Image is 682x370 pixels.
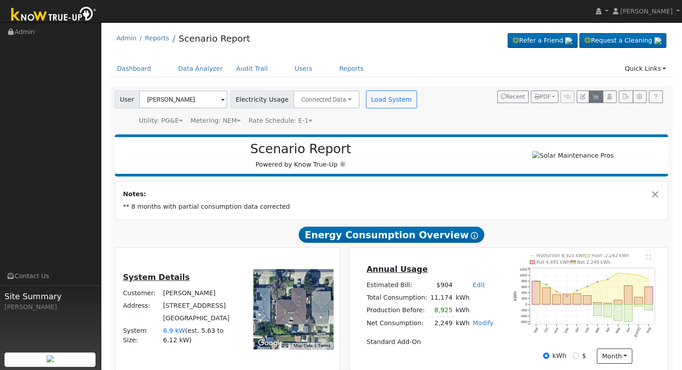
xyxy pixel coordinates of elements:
[139,116,183,125] div: Utility: PG&E
[145,34,169,42] a: Reports
[594,305,602,316] rect: onclick=""
[597,348,632,364] button: month
[605,327,611,333] text: Apr
[124,142,478,157] h2: Scenario Report
[365,317,429,330] td: Net Consumption:
[123,273,190,282] u: System Details
[565,37,572,44] img: retrieve
[594,303,602,305] rect: onclick=""
[429,304,454,317] td: 8,925
[230,60,274,77] a: Audit Trail
[654,37,661,44] img: retrieve
[293,90,360,108] button: Connected Data
[454,304,471,317] td: kWh
[163,327,224,344] span: est. 5.63 to 6.12 kW
[318,343,330,348] a: Terms (opens in new tab)
[638,275,639,276] circle: onclick=""
[288,60,319,77] a: Users
[178,33,250,44] a: Scenario Report
[634,327,642,338] text: [DATE]
[521,285,527,289] text: 600
[646,254,651,260] text: 
[646,327,652,334] text: Aug
[532,151,613,160] img: Solar Maintenance Pros
[429,317,454,330] td: 2,249
[542,288,550,305] rect: onclick=""
[122,287,162,299] td: Customer:
[4,290,96,302] span: Site Summary
[47,355,54,362] img: retrieve
[110,60,158,77] a: Dashboard
[584,327,590,334] text: Feb
[139,90,227,108] input: Select a User
[7,5,101,25] img: Know True-Up
[521,308,527,312] text: -200
[189,336,192,344] span: )
[508,33,578,48] a: Refer a Friend
[577,260,610,265] text: Net 2,249 kWh
[119,142,482,169] div: Powered by Know True-Up ®
[624,286,632,305] rect: onclick=""
[624,305,632,322] rect: onclick=""
[543,327,549,333] text: Oct
[573,294,581,305] rect: onclick=""
[513,291,518,301] text: kWh
[595,327,601,334] text: Mar
[617,272,619,274] circle: onclick=""
[583,296,591,305] rect: onclick=""
[556,291,557,293] circle: onclick=""
[577,90,589,103] button: Edit User
[520,273,527,277] text: 1000
[299,227,484,243] span: Energy Consumption Overview
[365,336,495,348] td: Standard Add-On
[597,282,598,283] circle: onclick=""
[553,327,560,334] text: Nov
[532,281,540,305] rect: onclick=""
[365,304,429,317] td: Production Before:
[256,337,285,349] a: Open this area in Google Maps (opens a new window)
[546,284,547,285] circle: onclick=""
[521,279,527,283] text: 800
[365,291,429,304] td: Total Consumption:
[282,343,288,349] button: Keyboard shortcuts
[365,279,429,291] td: Estimated Bill:
[564,327,570,334] text: Dec
[614,300,622,305] rect: onclick=""
[633,90,647,103] button: Settings
[531,90,558,103] button: PDF
[634,297,643,305] rect: onclick=""
[543,353,549,359] input: kWh
[645,287,653,305] rect: onclick=""
[603,90,617,103] button: Login As
[615,327,621,334] text: May
[649,90,663,103] a: Help Link
[607,279,608,280] circle: onclick=""
[552,295,560,305] rect: onclick=""
[122,201,662,213] td: ** 8 months with partial consumption data corrected
[648,279,649,280] circle: onclick=""
[591,254,629,258] text: Push -2,242 kWh
[161,300,241,312] td: [STREET_ADDRESS]
[645,305,653,310] rect: onclick=""
[454,317,471,330] td: kWh
[471,232,478,239] i: Show Help
[366,265,427,274] u: Annual Usage
[185,327,188,334] span: (
[163,327,185,334] span: 6.9 kW
[563,294,571,305] rect: onclick=""
[161,312,241,325] td: [GEOGRAPHIC_DATA]
[429,291,454,304] td: 11,174
[294,343,313,349] button: Map Data
[552,351,566,361] label: kWh
[521,297,527,301] text: 200
[525,302,527,306] text: 0
[191,116,241,125] div: Metering: NEM
[333,60,370,77] a: Reports
[230,90,294,108] span: Electricity Usage
[161,325,241,347] td: System Size
[533,327,539,334] text: Sep
[123,190,146,198] strong: Notes:
[122,325,162,347] td: System Size:
[604,305,612,317] rect: onclick=""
